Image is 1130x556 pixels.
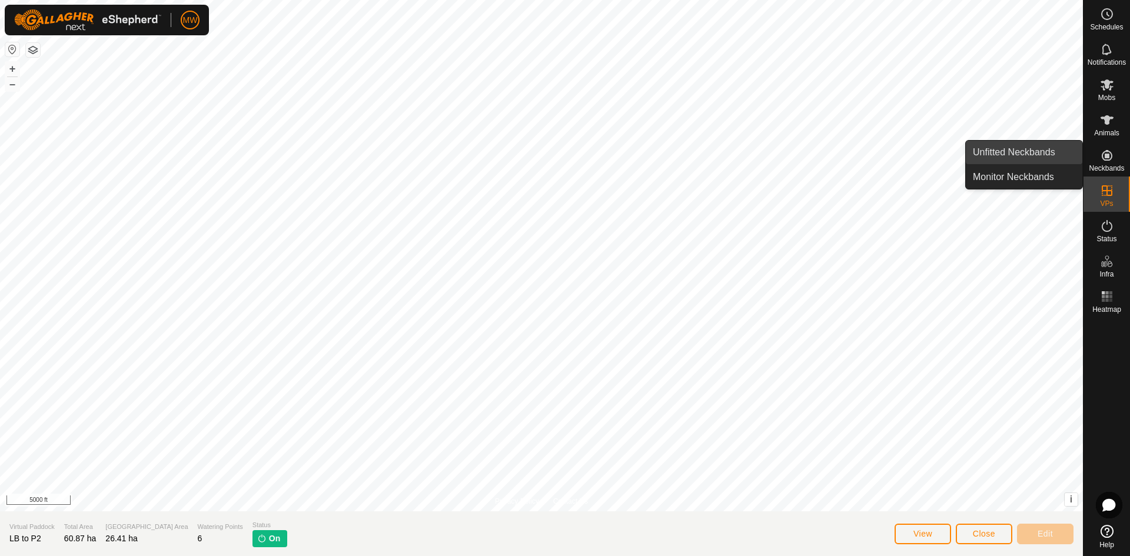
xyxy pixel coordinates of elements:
span: [GEOGRAPHIC_DATA] Area [105,522,188,532]
button: – [5,77,19,91]
img: turn-on [257,534,267,543]
span: 6 [198,534,202,543]
a: Privacy Policy [495,496,539,507]
span: Monitor Neckbands [973,170,1054,184]
span: 60.87 ha [64,534,97,543]
span: VPs [1100,200,1113,207]
span: Edit [1038,529,1053,538]
span: View [913,529,932,538]
button: Reset Map [5,42,19,56]
a: Monitor Neckbands [966,165,1082,189]
span: Watering Points [198,522,243,532]
span: Virtual Paddock [9,522,55,532]
span: Total Area [64,522,97,532]
button: i [1065,493,1078,506]
a: Contact Us [553,496,588,507]
button: + [5,62,19,76]
span: Schedules [1090,24,1123,31]
span: Neckbands [1089,165,1124,172]
button: Edit [1017,524,1073,544]
span: Status [1096,235,1116,242]
span: Infra [1099,271,1114,278]
span: Unfitted Neckbands [973,145,1055,159]
span: Mobs [1098,94,1115,101]
span: MW [183,14,198,26]
img: Gallagher Logo [14,9,161,31]
span: On [269,532,280,545]
a: Help [1084,520,1130,553]
span: LB to P2 [9,534,41,543]
span: Close [973,529,995,538]
span: Status [252,520,287,530]
button: Map Layers [26,43,40,57]
button: View [895,524,951,544]
button: Close [956,524,1012,544]
span: Help [1099,541,1114,548]
a: Unfitted Neckbands [966,141,1082,164]
span: Notifications [1088,59,1126,66]
span: Heatmap [1092,306,1121,313]
span: Animals [1094,129,1119,136]
span: i [1070,494,1072,504]
span: 26.41 ha [105,534,138,543]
